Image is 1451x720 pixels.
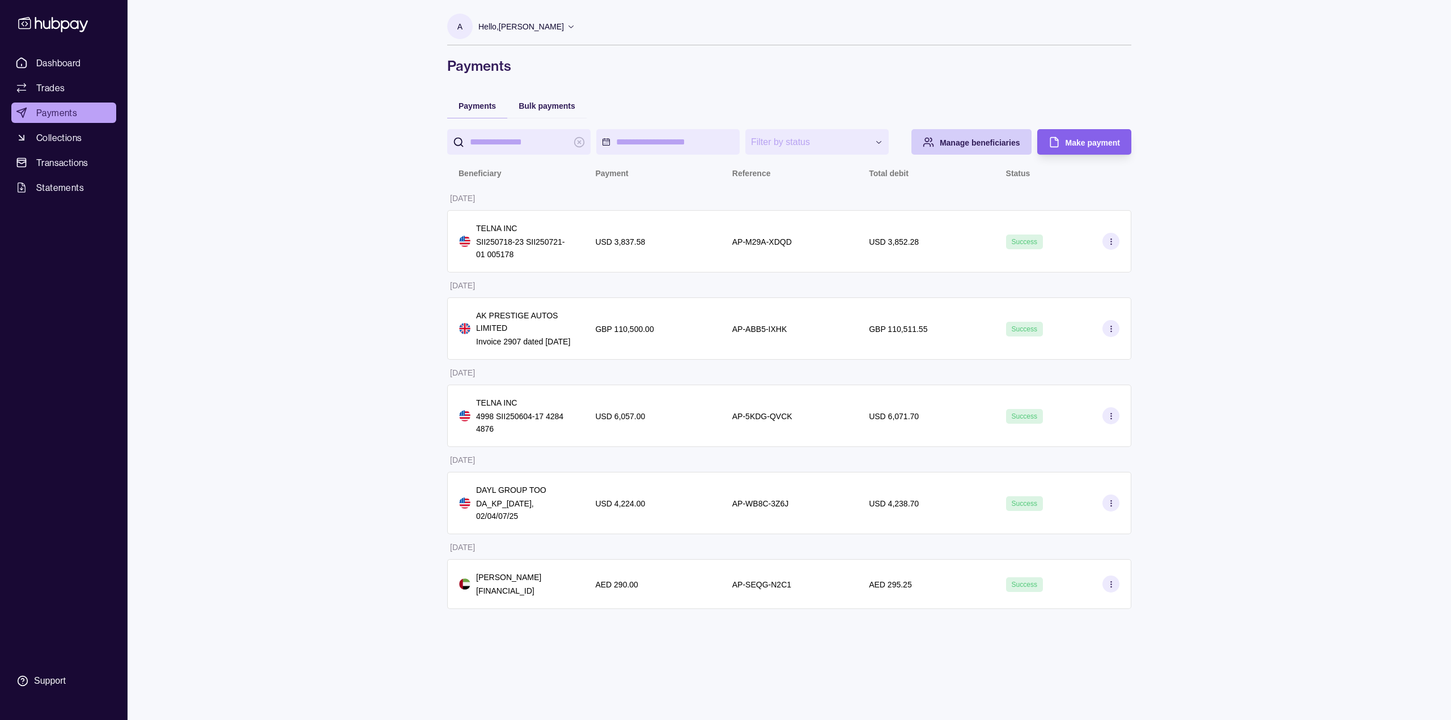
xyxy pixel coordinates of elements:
[450,455,475,465] p: [DATE]
[519,101,575,110] span: Bulk payments
[1012,500,1037,508] span: Success
[595,169,628,178] p: Payment
[450,368,475,377] p: [DATE]
[11,53,116,73] a: Dashboard
[34,675,66,687] div: Support
[11,152,116,173] a: Transactions
[447,57,1131,75] h1: Payments
[470,129,568,155] input: search
[476,410,572,435] p: 4998 SII250604-17 4284 4876
[732,412,792,421] p: AP-5KDG-QVCK
[869,580,912,589] p: AED 295.25
[595,499,645,508] p: USD 4,224.00
[869,325,927,334] p: GBP 110,511.55
[869,412,919,421] p: USD 6,071.70
[459,410,470,421] img: us
[457,20,463,33] p: A
[940,138,1020,147] span: Manage beneficiaries
[459,497,470,509] img: us
[1066,138,1120,147] span: Make payment
[11,669,116,693] a: Support
[732,580,791,589] p: AP-SEQG-N2C1
[450,543,475,552] p: [DATE]
[1012,581,1037,589] span: Success
[11,127,116,148] a: Collections
[36,156,88,169] span: Transactions
[476,397,572,409] p: TELNA INC
[459,578,470,590] img: ae
[476,571,541,583] p: [PERSON_NAME]
[869,169,909,178] p: Total debit
[11,103,116,123] a: Payments
[450,281,475,290] p: [DATE]
[476,585,541,597] p: [FINANCIAL_ID]
[11,177,116,198] a: Statements
[595,237,645,246] p: USD 3,837.58
[1012,238,1037,246] span: Success
[476,222,572,235] p: TELNA INC
[595,580,638,589] p: AED 290.00
[459,169,501,178] p: Beneficiary
[595,412,645,421] p: USD 6,057.00
[476,497,572,522] p: DA_KP_[DATE], 02/04/07/25
[36,181,84,194] span: Statements
[450,194,475,203] p: [DATE]
[1037,129,1131,155] button: Make payment
[476,484,572,496] p: DAYL GROUP TOO
[459,236,470,247] img: us
[36,81,65,95] span: Trades
[732,169,771,178] p: Reference
[732,325,787,334] p: AP-ABB5-IXHK
[478,20,564,33] p: Hello, [PERSON_NAME]
[476,335,572,348] p: Invoice 2907 dated [DATE]
[459,101,496,110] span: Payments
[476,236,572,261] p: SII250718-23 SII250721-01 005178
[1012,325,1037,333] span: Success
[732,237,792,246] p: AP-M29A-XDQD
[36,106,77,120] span: Payments
[869,237,919,246] p: USD 3,852.28
[1012,412,1037,420] span: Success
[911,129,1032,155] button: Manage beneficiaries
[11,78,116,98] a: Trades
[36,56,81,70] span: Dashboard
[459,323,470,334] img: gb
[595,325,654,334] p: GBP 110,500.00
[732,499,789,508] p: AP-WB8C-3Z6J
[476,309,572,334] p: AK PRESTIGE AUTOS LIMITED
[1006,169,1030,178] p: Status
[869,499,919,508] p: USD 4,238.70
[36,131,82,144] span: Collections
